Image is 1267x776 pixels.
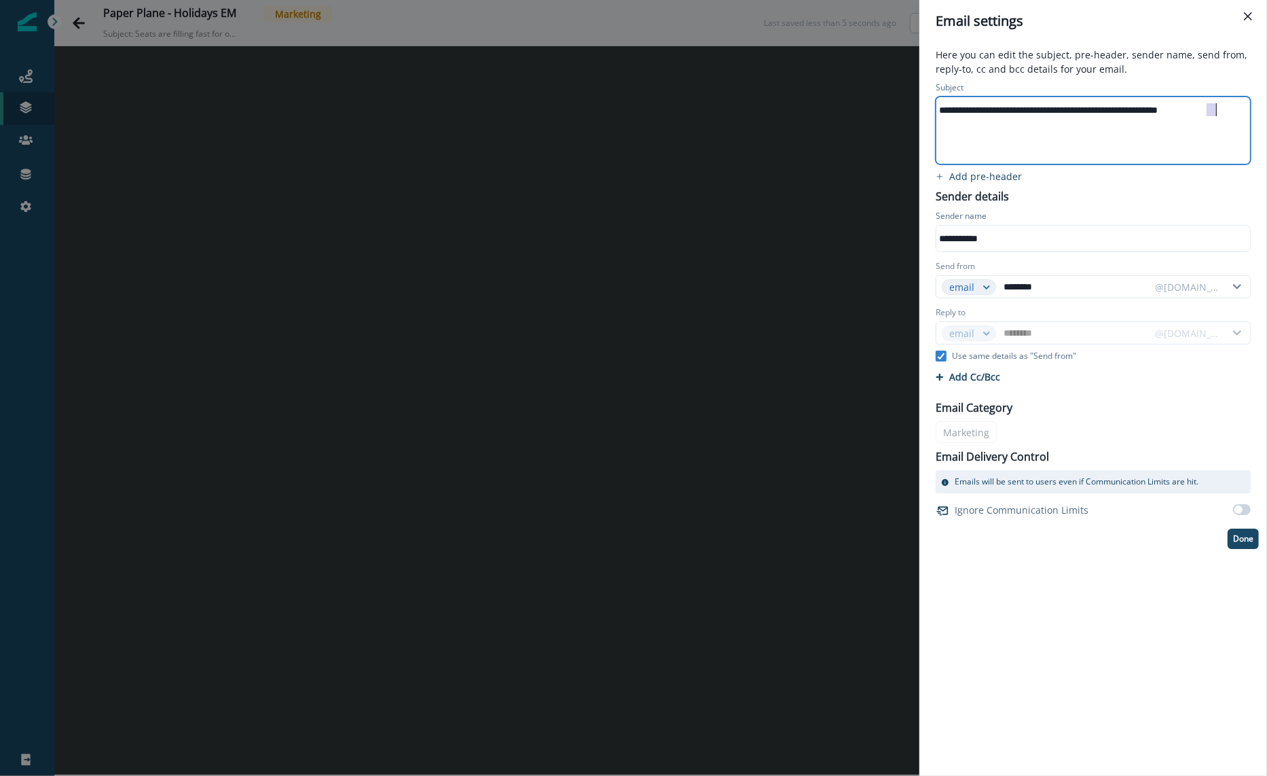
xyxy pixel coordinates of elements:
[1155,280,1220,294] div: @[DOMAIN_NAME]
[955,476,1198,488] p: Emails will be sent to users even if Communication Limits are hit.
[1237,5,1259,27] button: Close
[936,82,963,96] p: Subject
[936,306,966,319] label: Reply to
[936,210,987,225] p: Sender name
[936,448,1049,465] p: Email Delivery Control
[936,11,1251,31] div: Email settings
[952,350,1076,362] p: Use same details as "Send from"
[928,170,1030,183] button: add preheader
[949,170,1022,183] p: Add pre-header
[936,400,1012,416] p: Email Category
[936,260,975,272] label: Send from
[949,280,976,294] div: email
[928,48,1259,79] p: Here you can edit the subject, pre-header, sender name, send from, reply-to, cc and bcc details f...
[955,503,1088,517] p: Ignore Communication Limits
[1233,534,1253,544] p: Done
[928,186,1017,205] p: Sender details
[1228,529,1259,549] button: Done
[936,370,1000,383] button: Add Cc/Bcc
